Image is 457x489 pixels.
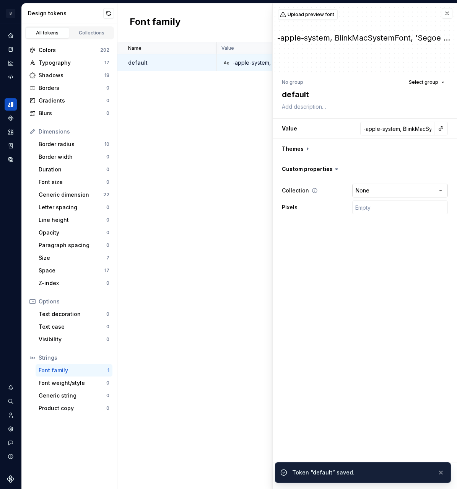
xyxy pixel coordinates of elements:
[2,5,20,21] button: B
[106,154,109,160] div: 0
[39,140,104,148] div: Border radius
[106,280,109,286] div: 0
[5,71,17,83] a: Code automation
[5,112,17,124] a: Components
[107,367,109,373] div: 1
[39,404,106,412] div: Product copy
[273,33,457,43] div: -apple-system, BlinkMacSystemFont, 'Segoe UI', Roboto, Helvetica, Arial, sans-serif, 'Apple Color...
[26,57,112,69] a: Typography17
[278,9,338,20] button: Upload preview font
[282,187,309,194] label: Collection
[6,9,15,18] div: B
[106,98,109,104] div: 0
[39,109,106,117] div: Blurs
[5,437,17,449] div: Contact support
[39,204,106,211] div: Letter spacing
[405,77,448,88] button: Select group
[130,16,181,29] h2: Font family
[352,200,448,214] input: Empty
[36,151,112,163] a: Border width0
[36,163,112,176] a: Duration0
[106,204,109,210] div: 0
[221,45,234,51] p: Value
[106,405,109,411] div: 0
[36,308,112,320] a: Text decoration0
[36,264,112,277] a: Space17
[106,242,109,248] div: 0
[39,254,106,262] div: Size
[39,229,106,236] div: Opacity
[39,128,109,135] div: Dimensions
[39,241,106,249] div: Paragraph spacing
[39,323,106,331] div: Text case
[5,140,17,152] a: Storybook stories
[106,85,109,91] div: 0
[5,409,17,421] a: Invite team
[5,57,17,69] a: Analytics
[36,227,112,239] a: Opacity0
[292,469,431,476] div: Token “default” saved.
[106,336,109,342] div: 0
[106,380,109,386] div: 0
[39,379,106,387] div: Font weight/style
[39,166,106,173] div: Duration
[39,336,106,343] div: Visibility
[5,98,17,111] a: Design tokens
[104,60,109,66] div: 17
[409,79,438,85] span: Select group
[36,239,112,251] a: Paragraph spacing0
[128,59,148,67] p: default
[39,153,106,161] div: Border width
[36,390,112,402] a: Generic string0
[5,153,17,166] a: Data sources
[26,95,112,107] a: Gradients0
[39,267,104,274] div: Space
[39,298,109,305] div: Options
[5,395,17,408] button: Search ⌘K
[36,364,112,377] a: Font family1
[5,423,17,435] a: Settings
[39,279,106,287] div: Z-index
[39,84,106,92] div: Borders
[26,69,112,81] a: Shadows18
[106,255,109,261] div: 7
[36,377,112,389] a: Font weight/style0
[106,393,109,399] div: 0
[5,126,17,138] a: Assets
[28,10,103,17] div: Design tokens
[26,82,112,94] a: Borders0
[5,29,17,42] a: Home
[36,321,112,333] a: Text case0
[106,217,109,223] div: 0
[106,311,109,317] div: 0
[36,201,112,214] a: Letter spacing0
[73,30,111,36] div: Collections
[36,138,112,150] a: Border radius10
[39,191,103,199] div: Generic dimension
[36,333,112,346] a: Visibility0
[39,97,106,104] div: Gradients
[106,230,109,236] div: 0
[7,475,15,483] a: Supernova Logo
[36,176,112,188] a: Font size0
[104,141,109,147] div: 10
[106,110,109,116] div: 0
[26,44,112,56] a: Colors202
[39,216,106,224] div: Line height
[282,204,298,211] label: Pixels
[5,43,17,55] a: Documentation
[26,107,112,119] a: Blurs0
[39,310,106,318] div: Text decoration
[36,277,112,289] a: Z-index0
[5,381,17,394] div: Notifications
[39,72,104,79] div: Shadows
[28,30,67,36] div: All tokens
